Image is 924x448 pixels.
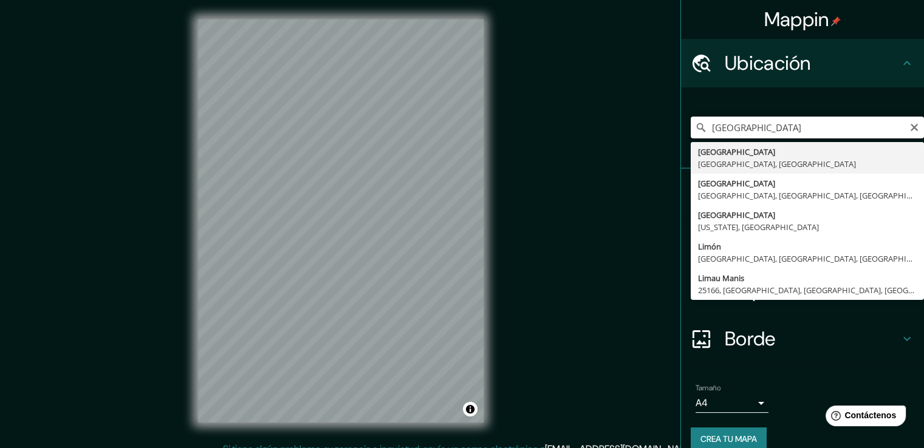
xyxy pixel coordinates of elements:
font: [GEOGRAPHIC_DATA] [698,146,775,157]
input: Elige tu ciudad o zona [691,117,924,138]
div: Borde [681,314,924,363]
div: Disposición [681,266,924,314]
font: [GEOGRAPHIC_DATA], [GEOGRAPHIC_DATA] [698,158,856,169]
font: Ubicación [725,50,811,76]
font: A4 [696,396,708,409]
font: Crea tu mapa [700,433,757,444]
div: Estilo [681,217,924,266]
font: [US_STATE], [GEOGRAPHIC_DATA] [698,222,819,232]
font: Limón [698,241,721,252]
iframe: Lanzador de widgets de ayuda [816,401,911,435]
div: Patas [681,169,924,217]
font: Tamaño [696,383,720,393]
font: Mappin [764,7,829,32]
button: Activar o desactivar atribución [463,402,477,416]
font: Limau Manis [698,273,744,283]
canvas: Mapa [198,19,484,423]
img: pin-icon.png [831,16,841,26]
font: [GEOGRAPHIC_DATA] [698,178,775,189]
button: Claro [909,121,919,132]
div: Ubicación [681,39,924,87]
font: Borde [725,326,776,351]
div: A4 [696,393,768,413]
font: [GEOGRAPHIC_DATA] [698,209,775,220]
